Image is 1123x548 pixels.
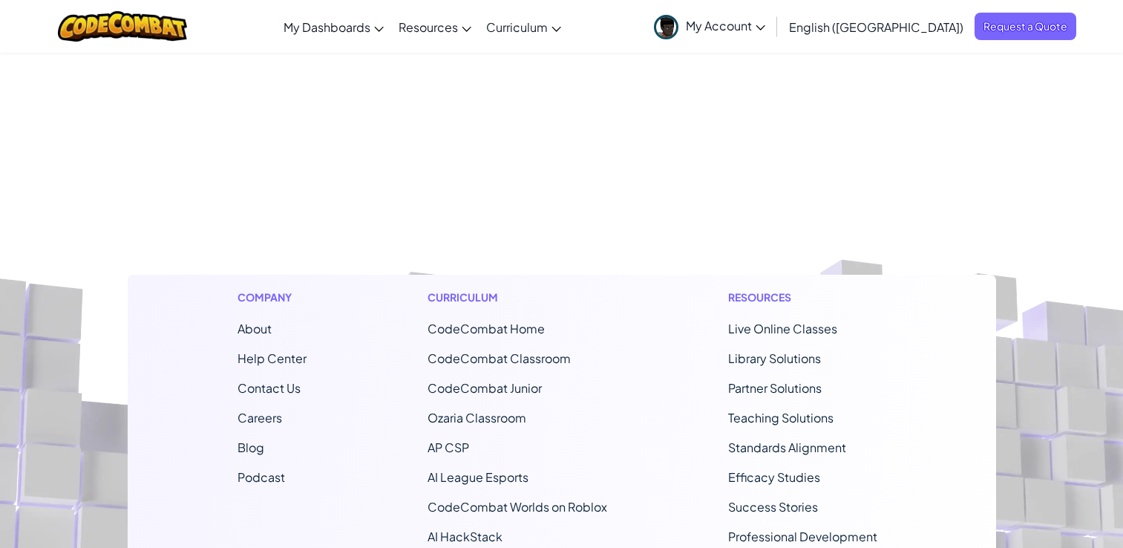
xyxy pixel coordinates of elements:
span: Contact Us [238,380,301,396]
span: English ([GEOGRAPHIC_DATA]) [789,19,963,35]
h1: Curriculum [428,290,607,305]
a: Teaching Solutions [728,410,834,425]
a: AP CSP [428,440,469,455]
h1: Company [238,290,307,305]
span: My Account [686,18,765,33]
a: Partner Solutions [728,380,822,396]
a: AI HackStack [428,529,502,544]
h1: Resources [728,290,886,305]
span: My Dashboards [284,19,370,35]
a: CodeCombat Classroom [428,350,571,366]
a: Podcast [238,469,285,485]
a: Library Solutions [728,350,821,366]
a: My Account [646,3,773,50]
a: Help Center [238,350,307,366]
a: Request a Quote [975,13,1076,40]
a: Blog [238,440,264,455]
a: CodeCombat Worlds on Roblox [428,499,607,515]
span: Resources [399,19,458,35]
a: Standards Alignment [728,440,846,455]
img: avatar [654,15,678,39]
span: CodeCombat Home [428,321,545,336]
img: CodeCombat logo [58,11,188,42]
a: English ([GEOGRAPHIC_DATA]) [782,7,971,47]
a: Success Stories [728,499,818,515]
a: About [238,321,272,336]
a: Ozaria Classroom [428,410,526,425]
a: AI League Esports [428,469,528,485]
a: Resources [391,7,479,47]
a: My Dashboards [276,7,391,47]
a: Live Online Classes [728,321,837,336]
a: Curriculum [479,7,569,47]
a: CodeCombat Junior [428,380,542,396]
span: Curriculum [486,19,548,35]
a: Careers [238,410,282,425]
a: Professional Development [728,529,877,544]
a: Efficacy Studies [728,469,820,485]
